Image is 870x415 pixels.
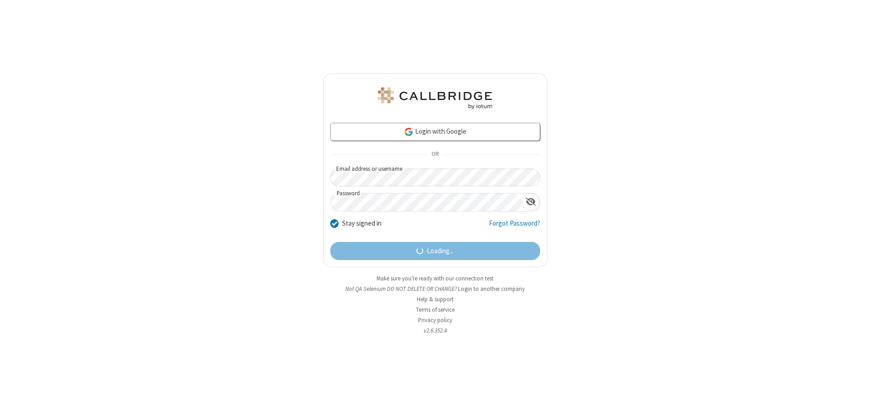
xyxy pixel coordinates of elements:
span: Loading... [427,246,454,256]
input: Password [331,193,522,211]
div: Show password [522,193,540,210]
a: Privacy policy [418,316,452,324]
label: Stay signed in [342,218,382,229]
a: Login with Google [330,123,540,141]
a: Help & support [417,295,454,303]
a: Make sure you're ready with our connection test [377,275,493,282]
li: v2.6.352.4 [323,326,547,335]
a: Terms of service [416,306,454,314]
a: Forgot Password? [489,218,540,236]
img: QA Selenium DO NOT DELETE OR CHANGE [376,87,494,109]
input: Email address or username [330,169,540,186]
li: Not QA Selenium DO NOT DELETE OR CHANGE? [323,285,547,293]
img: google-icon.png [404,127,414,137]
span: OR [428,149,442,161]
button: Loading... [330,242,540,260]
button: Login to another company [458,285,525,293]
